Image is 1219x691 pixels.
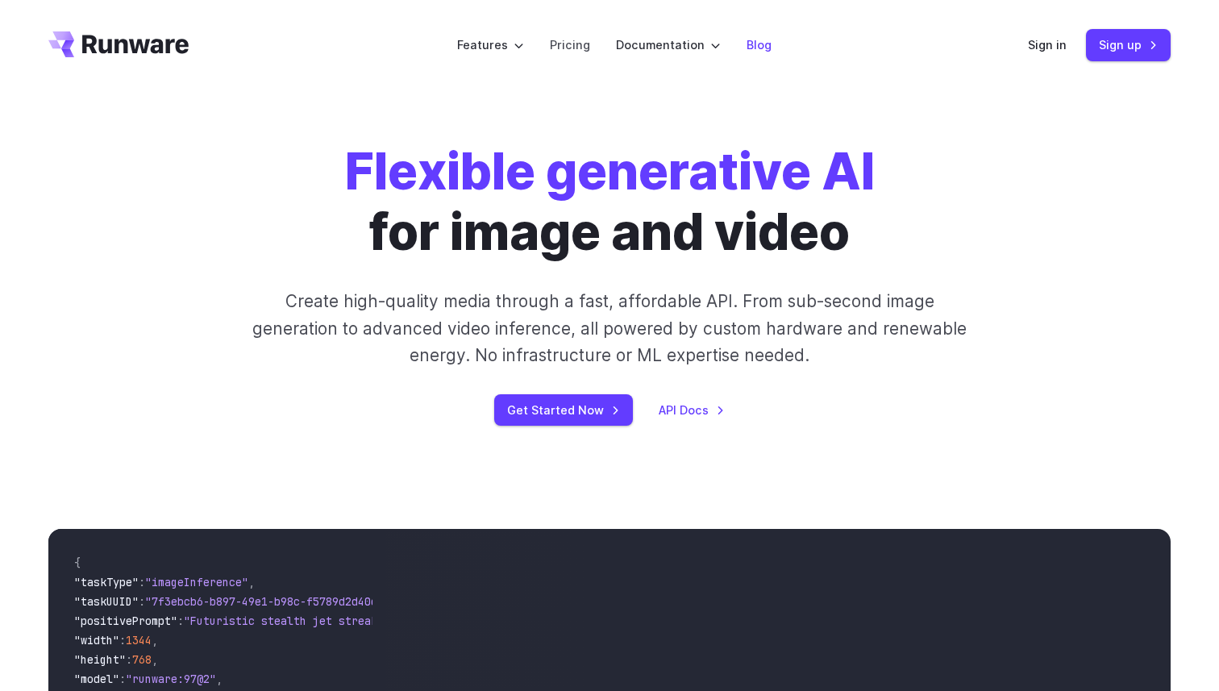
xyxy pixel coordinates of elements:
[345,142,875,262] h1: for image and video
[145,594,390,609] span: "7f3ebcb6-b897-49e1-b98c-f5789d2d40d7"
[74,652,126,667] span: "height"
[48,31,189,57] a: Go to /
[126,652,132,667] span: :
[251,288,969,368] p: Create high-quality media through a fast, affordable API. From sub-second image generation to adv...
[132,652,152,667] span: 768
[74,556,81,570] span: {
[494,394,633,426] a: Get Started Now
[659,401,725,419] a: API Docs
[74,633,119,647] span: "width"
[74,594,139,609] span: "taskUUID"
[152,652,158,667] span: ,
[616,35,721,54] label: Documentation
[126,633,152,647] span: 1344
[119,633,126,647] span: :
[1028,35,1067,54] a: Sign in
[152,633,158,647] span: ,
[747,35,772,54] a: Blog
[145,575,248,589] span: "imageInference"
[216,672,223,686] span: ,
[457,35,524,54] label: Features
[1086,29,1171,60] a: Sign up
[550,35,590,54] a: Pricing
[184,614,771,628] span: "Futuristic stealth jet streaking through a neon-lit cityscape with glowing purple exhaust"
[345,141,875,202] strong: Flexible generative AI
[74,575,139,589] span: "taskType"
[248,575,255,589] span: ,
[126,672,216,686] span: "runware:97@2"
[74,672,119,686] span: "model"
[139,575,145,589] span: :
[74,614,177,628] span: "positivePrompt"
[139,594,145,609] span: :
[119,672,126,686] span: :
[177,614,184,628] span: :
